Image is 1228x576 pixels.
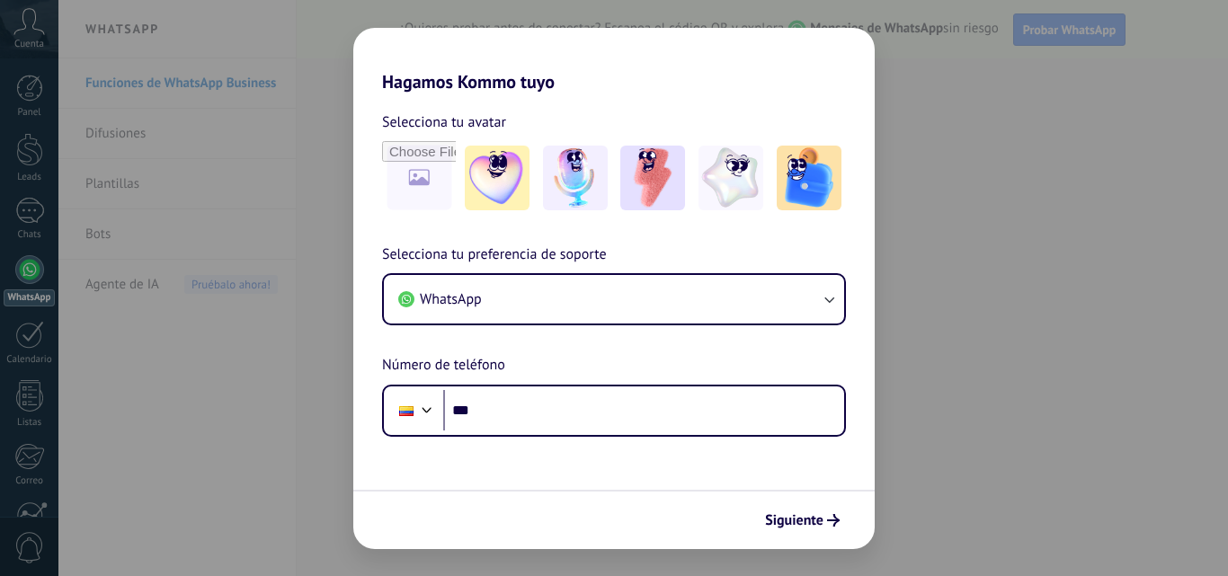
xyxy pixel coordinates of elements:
[543,146,608,210] img: -2.jpeg
[382,244,607,267] span: Selecciona tu preferencia de soporte
[384,275,844,323] button: WhatsApp
[757,505,848,536] button: Siguiente
[382,111,506,134] span: Selecciona tu avatar
[353,28,875,93] h2: Hagamos Kommo tuyo
[699,146,763,210] img: -4.jpeg
[777,146,841,210] img: -5.jpeg
[420,290,482,308] span: WhatsApp
[765,514,823,527] span: Siguiente
[465,146,529,210] img: -1.jpeg
[382,354,505,377] span: Número de teléfono
[389,392,423,430] div: Colombia: + 57
[620,146,685,210] img: -3.jpeg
